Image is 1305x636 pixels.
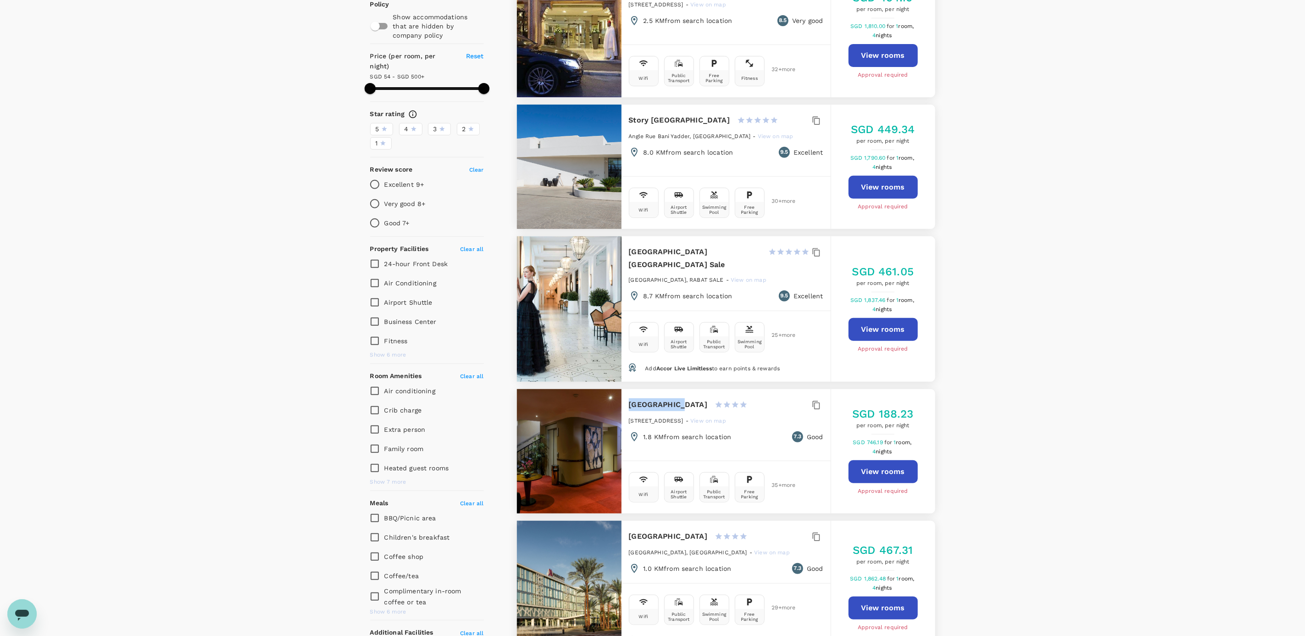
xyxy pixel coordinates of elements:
a: View on map [754,548,790,556]
span: Add to earn points & rewards [645,365,780,372]
div: Fitness [741,76,758,81]
h6: [GEOGRAPHIC_DATA] [GEOGRAPHIC_DATA] Sale [629,245,761,271]
h6: Review score [370,165,413,175]
span: 7.3 [794,564,801,573]
span: SGD 1,810.00 [850,23,887,29]
span: per room, per night [851,137,915,146]
span: Approval required [858,623,908,632]
span: 4 [872,306,893,312]
h6: Property Facilities [370,244,429,254]
span: Coffee shop [384,553,424,560]
p: 8.7 KM from search location [644,291,733,301]
span: Family room [384,445,424,452]
span: - [753,133,758,139]
div: Free Parking [737,205,762,215]
a: View on map [731,276,766,283]
h5: SGD 188.23 [852,407,914,421]
span: 35 + more [772,482,786,488]
span: View on map [690,418,726,424]
button: View rooms [849,318,918,341]
span: 4 [872,448,893,455]
p: 8.0 KM from search location [644,148,733,157]
span: Show 6 more [370,351,406,360]
span: Business Center [384,318,437,325]
p: Good [807,432,823,441]
span: 1 [896,297,916,303]
span: View on map [690,1,726,8]
div: Wifi [639,207,649,212]
span: 1 [894,439,913,446]
span: 9.5 [780,148,788,157]
span: per room, per night [852,421,914,430]
span: 1 [896,23,916,29]
span: 25 + more [772,332,786,338]
div: Wifi [639,342,649,347]
h5: SGD 449.34 [851,122,915,137]
span: room, [899,23,914,29]
span: Air Conditioning [384,279,436,287]
span: 8.5 [779,16,787,25]
h5: SGD 461.05 [852,264,914,279]
span: Extra person [384,426,426,433]
h6: [GEOGRAPHIC_DATA] [629,398,708,411]
span: 9.5 [780,291,788,301]
span: SGD 1,862.48 [850,575,887,582]
div: Swimming Pool [702,205,727,215]
span: room, [899,575,915,582]
span: Angle Rue Bani Yadder, [GEOGRAPHIC_DATA] [629,133,751,139]
iframe: Button to launch messaging window [7,599,37,629]
span: [GEOGRAPHIC_DATA], [GEOGRAPHIC_DATA] [629,549,747,556]
span: Clear all [460,246,483,252]
span: - [750,549,754,556]
span: 4 [872,585,893,591]
span: nights [876,32,892,39]
button: View rooms [849,44,918,67]
span: SGD 54 - SGD 500+ [370,73,425,80]
span: room, [899,297,914,303]
button: View rooms [849,460,918,483]
span: room, [896,439,912,446]
h6: Star rating [370,109,405,119]
span: nights [876,585,892,591]
span: Fitness [384,337,408,345]
p: Excellent [794,291,823,301]
span: Crib charge [384,407,422,414]
h6: Story [GEOGRAPHIC_DATA] [629,114,730,127]
div: Free Parking [737,612,762,622]
span: Show 7 more [370,478,406,487]
span: 4 [872,32,893,39]
span: for [887,575,896,582]
h6: Room Amenities [370,371,422,381]
span: Clear [469,167,484,173]
span: Accor Live Limitless [656,365,712,372]
span: 30 + more [772,198,786,204]
span: View on map [754,549,790,556]
span: for [887,297,896,303]
span: per room, per night [853,5,913,14]
div: Public Transport [666,612,692,622]
span: for [887,155,896,161]
span: 1 [897,575,916,582]
p: 1.8 KM from search location [644,432,732,441]
span: Clear all [460,373,483,379]
h5: SGD 467.31 [853,543,913,558]
span: [GEOGRAPHIC_DATA], RABAT SALE [629,277,724,283]
a: View on map [690,0,726,8]
span: Children's breakfast [384,534,450,541]
span: Approval required [858,71,908,80]
p: 1.0 KM from search location [644,564,732,573]
div: Airport Shuttle [666,339,692,349]
a: View on map [758,132,794,139]
span: 3 [433,124,437,134]
button: View rooms [849,597,918,619]
span: 29 + more [772,605,786,611]
span: View on map [758,133,794,139]
h6: Price (per room, per night) [370,51,455,72]
span: for [884,439,894,446]
span: room, [899,155,914,161]
a: View on map [690,417,726,424]
div: Free Parking [737,489,762,499]
span: nights [876,164,892,170]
